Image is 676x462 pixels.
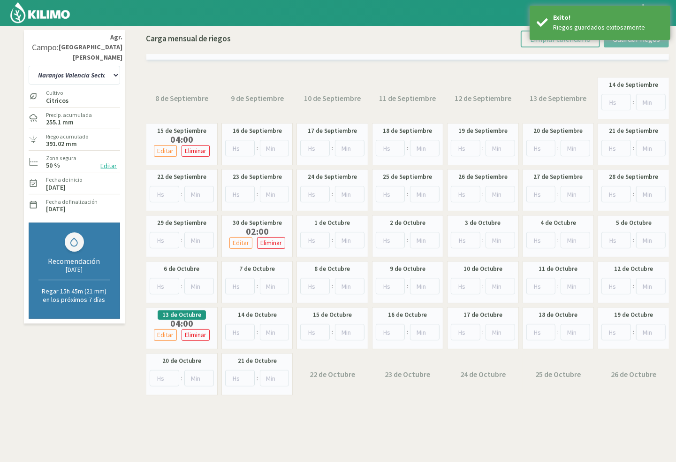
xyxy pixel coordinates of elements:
input: Min [260,278,289,294]
label: 20 de Octubre [162,356,201,366]
p: Regar 15h 45m (21 mm) en los próximos 7 días [38,287,110,304]
span: : [332,189,333,199]
label: 29 de Septiembre [157,218,206,228]
input: Hs [225,324,255,340]
label: 7 de Octubre [239,264,275,274]
input: Hs [225,186,255,202]
span: : [482,281,484,291]
input: Hs [150,370,179,386]
span: : [257,327,258,337]
span: : [633,189,634,199]
button: Eliminar [182,145,210,157]
input: Min [410,186,440,202]
label: 20 de Septiembre [533,126,583,136]
input: Min [410,278,440,294]
span: : [557,189,559,199]
input: Min [636,94,666,110]
label: 13 de Septiembre [530,92,586,104]
label: 23 de Septiembre [233,172,282,182]
label: 17 de Octubre [463,310,502,320]
label: 26 de Octubre [611,369,656,380]
label: 8 de Septiembre [155,92,208,104]
label: [DATE] [46,185,66,191]
span: : [332,281,333,291]
button: Editar [229,237,252,249]
label: 21 de Septiembre [609,126,658,136]
span: : [633,97,634,107]
input: Min [335,186,365,202]
input: Hs [150,186,179,202]
input: Hs [601,140,631,156]
img: Kilimo [9,1,71,24]
label: 28 de Septiembre [609,172,658,182]
input: Min [335,324,365,340]
div: Recomendación [38,256,110,266]
label: 13 de Octubre [162,310,201,320]
label: Zona segura [46,154,77,162]
input: Min [486,232,515,248]
label: 21 de Octubre [238,356,277,366]
input: Min [486,278,515,294]
p: Editar [157,146,174,156]
input: Hs [376,186,405,202]
input: Hs [225,278,255,294]
label: 9 de Septiembre [231,92,284,104]
label: 30 de Septiembre [233,218,282,228]
input: Min [561,324,590,340]
strong: Agr. [GEOGRAPHIC_DATA][PERSON_NAME] [59,32,123,62]
input: Min [636,324,666,340]
input: Min [335,140,365,156]
input: Min [636,278,666,294]
label: Fecha de inicio [46,176,83,184]
input: Min [335,232,365,248]
label: 12 de Octubre [614,264,653,274]
button: Eliminar [257,237,285,249]
p: Editar [233,238,249,248]
label: 15 de Octubre [313,310,352,320]
label: Riego acumulado [46,132,89,141]
input: Hs [601,94,631,110]
input: Hs [601,278,631,294]
input: Hs [451,278,480,294]
input: Min [260,324,289,340]
input: Min [561,140,590,156]
input: Hs [526,324,556,340]
input: Hs [150,278,179,294]
span: : [557,143,559,153]
input: Min [636,186,666,202]
input: Hs [300,232,330,248]
label: 4 de Octubre [540,218,576,228]
input: Hs [376,324,405,340]
input: Hs [526,232,556,248]
label: 5 de Octubre [616,218,652,228]
input: Min [184,278,214,294]
label: [DATE] [46,206,66,212]
label: 22 de Septiembre [157,172,206,182]
span: : [181,373,182,383]
button: Eliminar [182,329,210,341]
span: : [482,327,484,337]
input: Hs [451,324,480,340]
input: Min [561,278,590,294]
label: 2 de Octubre [390,218,425,228]
input: Min [335,278,365,294]
input: Hs [451,186,480,202]
label: 9 de Octubre [390,264,425,274]
p: Eliminar [260,238,282,248]
span: : [181,235,182,245]
span: : [407,189,408,199]
input: Min [410,232,440,248]
label: 19 de Octubre [614,310,653,320]
input: Min [260,140,289,156]
span: : [407,281,408,291]
div: Campo: [32,43,59,52]
input: Min [184,232,214,248]
label: 14 de Septiembre [609,80,658,90]
label: 17 de Septiembre [308,126,357,136]
span: : [633,327,634,337]
label: Cultivo [46,89,69,97]
span: : [257,143,258,153]
label: 24 de Septiembre [308,172,357,182]
label: 1 de Octubre [315,218,350,228]
input: Min [486,324,515,340]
